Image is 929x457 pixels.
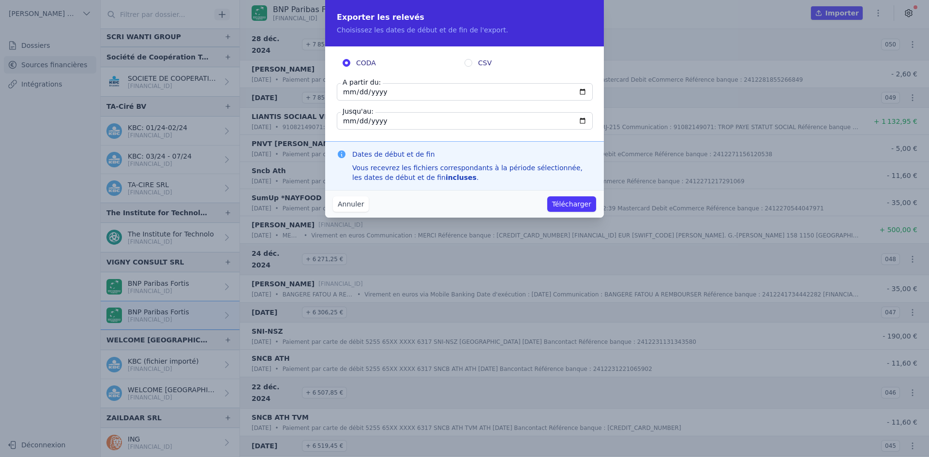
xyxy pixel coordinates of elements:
span: CODA [356,58,376,68]
label: CSV [464,58,586,68]
span: CSV [478,58,492,68]
p: Choisissez les dates de début et de fin de l'export. [337,25,592,35]
button: Annuler [333,196,369,212]
h3: Dates de début et de fin [352,149,592,159]
h2: Exporter les relevés [337,12,592,23]
div: Vous recevrez les fichiers correspondants à la période sélectionnée, les dates de début et de fin . [352,163,592,182]
label: A partir du: [341,77,383,87]
label: CODA [343,58,464,68]
input: CODA [343,59,350,67]
input: CSV [464,59,472,67]
label: Jusqu'au: [341,106,375,116]
button: Télécharger [547,196,596,212]
strong: incluses [446,174,477,181]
